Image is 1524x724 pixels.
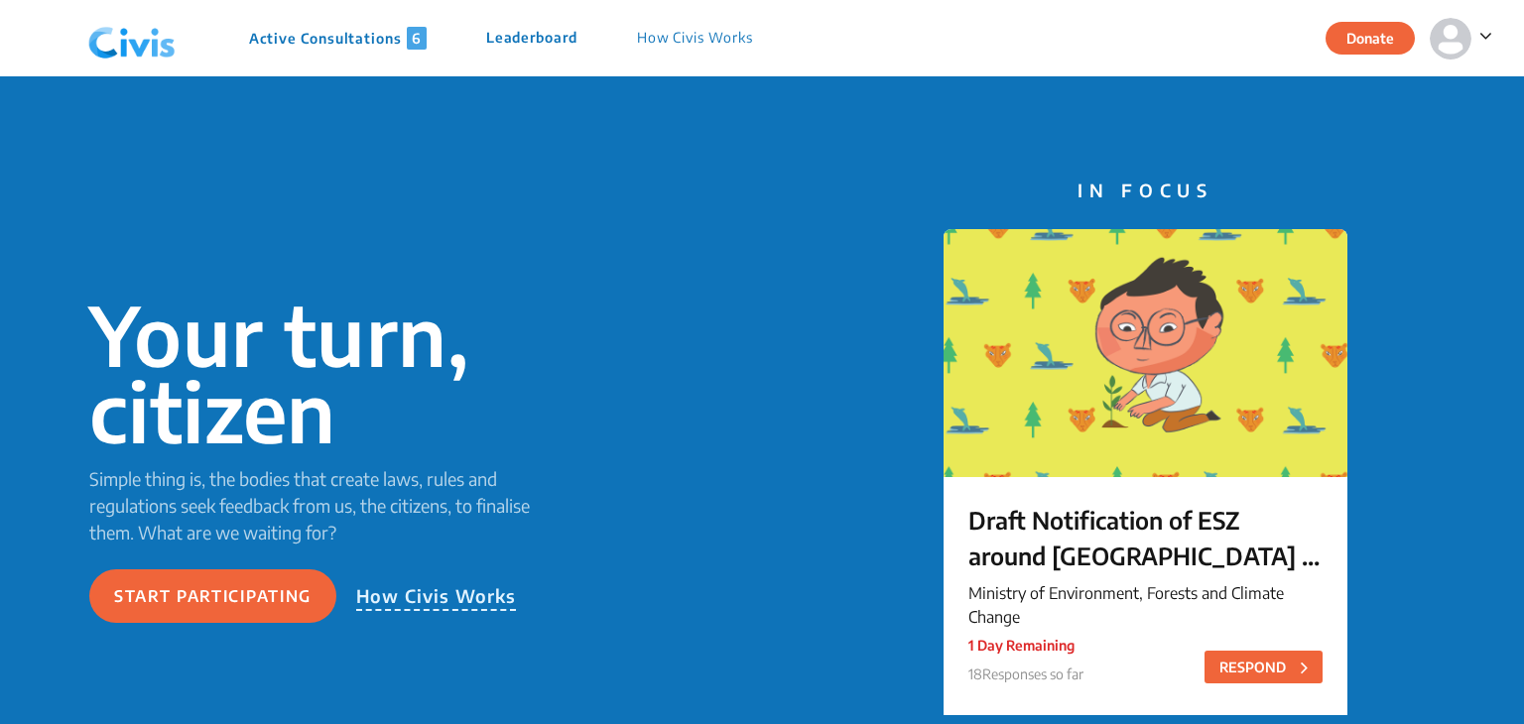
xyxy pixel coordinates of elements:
p: 18 [968,664,1083,684]
a: Donate [1326,27,1430,47]
p: Draft Notification of ESZ around [GEOGRAPHIC_DATA] in [GEOGRAPHIC_DATA] [968,502,1323,573]
p: IN FOCUS [944,177,1347,203]
p: Simple thing is, the bodies that create laws, rules and regulations seek feedback from us, the ci... [89,465,561,545]
p: Ministry of Environment, Forests and Climate Change [968,581,1323,629]
p: How Civis Works [356,582,517,611]
button: RESPOND [1205,651,1323,683]
img: person-default.svg [1430,18,1471,60]
span: 6 [407,27,427,50]
button: Start participating [89,569,336,623]
p: How Civis Works [637,27,753,50]
button: Donate [1326,22,1415,55]
p: Active Consultations [249,27,427,50]
p: 1 Day Remaining [968,635,1083,656]
img: navlogo.png [80,9,184,68]
p: Leaderboard [486,27,577,50]
span: Responses so far [982,665,1083,682]
p: Your turn, citizen [89,297,561,449]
